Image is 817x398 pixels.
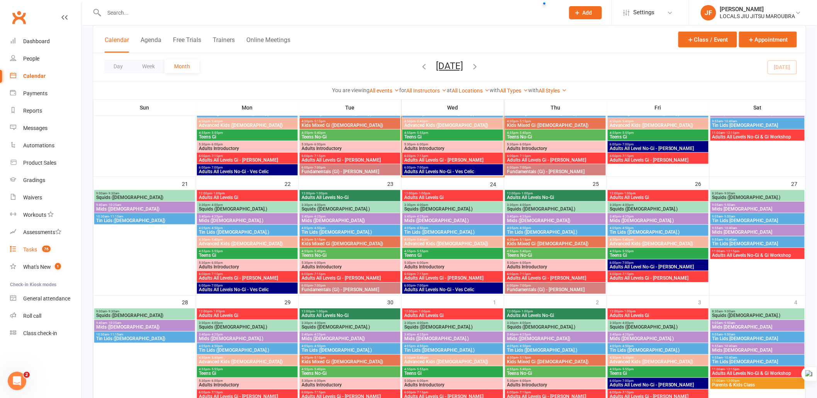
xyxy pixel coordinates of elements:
span: 6:00pm [609,154,707,158]
span: 11:00am [712,250,803,253]
span: Tin Lids ([DEMOGRAPHIC_DATA].) [609,111,707,116]
span: - 5:15pm [518,238,531,241]
span: - 4:25pm [313,215,325,218]
span: 12:00pm [609,192,707,195]
span: - 6:00pm [415,143,428,146]
div: [PERSON_NAME] [720,6,795,13]
div: Gradings [23,177,45,183]
span: 6:00pm [198,154,296,158]
span: Tin Lids [DEMOGRAPHIC_DATA] [712,241,803,246]
strong: for [399,87,406,93]
button: Free Trials [173,36,201,53]
span: - 1:00pm [315,192,327,195]
span: 4:05pm [301,226,399,230]
span: Adults All Levels No-Gi [507,195,604,200]
span: - 6:00pm [313,143,325,146]
span: - 5:40pm [210,120,223,123]
a: Dashboard [10,33,81,50]
span: 12:00pm [404,192,502,195]
span: - 4:25pm [210,215,223,218]
div: 24 [490,177,504,190]
a: Class kiosk mode [10,325,81,342]
span: Mids ([DEMOGRAPHIC_DATA]) [301,218,399,223]
span: 9:55am [712,226,803,230]
span: Tin Lids ([DEMOGRAPHIC_DATA].) [198,111,296,116]
a: People [10,50,81,67]
span: Mids [DEMOGRAPHIC_DATA] [712,111,803,116]
span: 10:30am [96,215,193,218]
span: Adults Introductory [301,146,399,151]
span: - 4:50pm [210,226,223,230]
span: Adults Introductory [404,265,502,269]
a: Roll call [10,307,81,325]
div: LOCALS JIU JITSU MAROUBRA [720,13,795,20]
span: - 9:30am [107,192,119,195]
span: 1 [55,263,61,270]
button: Week [132,59,164,73]
th: Fri [607,99,710,116]
th: Sun [93,99,196,116]
span: 9:40am [96,203,193,207]
span: Tin Lids ([DEMOGRAPHIC_DATA].) [507,111,604,116]
span: - 1:00pm [212,192,225,195]
div: Dashboard [23,38,50,44]
div: Assessments [23,229,61,235]
span: - 5:40pm [621,238,634,241]
a: Waivers [10,189,81,206]
span: Tin Lids ([DEMOGRAPHIC_DATA].) [609,230,707,234]
span: 4:55pm [609,250,707,253]
span: - 9:50am [723,215,736,218]
span: - 5:15pm [313,120,325,123]
button: Appointment [739,32,797,47]
span: 4:05pm [609,226,707,230]
div: 22 [285,177,298,190]
span: Tin Lids ([DEMOGRAPHIC_DATA].) [198,230,296,234]
span: - 5:55pm [621,131,634,135]
span: Tin Lids [DEMOGRAPHIC_DATA] [712,218,803,223]
span: - 4:00pm [415,203,428,207]
span: 6:00pm [507,166,604,169]
span: - 6:00pm [210,143,223,146]
span: - 4:25pm [415,215,428,218]
span: - 7:15pm [313,154,325,158]
span: - 4:50pm [621,226,634,230]
span: Teens Gi [609,135,707,139]
span: Squids ([DEMOGRAPHIC_DATA].) [712,195,803,200]
a: What's New1 [10,258,81,276]
span: Teens Gi [609,253,707,258]
div: 27 [792,177,805,190]
strong: You are viewing [332,87,370,93]
span: - 5:40pm [621,120,634,123]
span: Tin Lids ([DEMOGRAPHIC_DATA].) [507,230,604,234]
span: Adults Introductory [198,265,296,269]
span: 6:00pm [404,154,502,158]
div: 23 [387,177,401,190]
span: Adults All Level No-Gi - [PERSON_NAME] [609,146,707,151]
span: - 5:55pm [415,131,428,135]
span: Advanced Kids ([DEMOGRAPHIC_DATA]) [609,241,707,246]
span: - 10:40am [723,226,737,230]
span: 6:00pm [609,261,707,265]
span: - 10:40am [723,238,737,241]
span: Adults All Level No-Gi - [PERSON_NAME] [609,265,707,269]
span: 4:30pm [301,238,399,241]
span: 9:05am [712,203,803,207]
span: - 9:50am [723,203,736,207]
span: 3:30pm [301,203,399,207]
span: 4:50pm [198,238,296,241]
span: Mids ([DEMOGRAPHIC_DATA].) [609,218,707,223]
span: - 12:15pm [725,131,740,135]
span: 4:55pm [198,131,296,135]
span: Adults Introductory [198,146,296,151]
span: - 5:40pm [518,250,531,253]
a: Tasks 76 [10,241,81,258]
span: Advanced Kids ([DEMOGRAPHIC_DATA]) [609,123,707,128]
a: Payments [10,85,81,102]
div: Payments [23,90,47,96]
a: Calendar [10,67,81,85]
span: - 5:55pm [210,131,223,135]
div: Product Sales [23,160,56,166]
a: General attendance kiosk mode [10,290,81,307]
span: 12:00pm [507,192,604,195]
div: 25 [593,177,607,190]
